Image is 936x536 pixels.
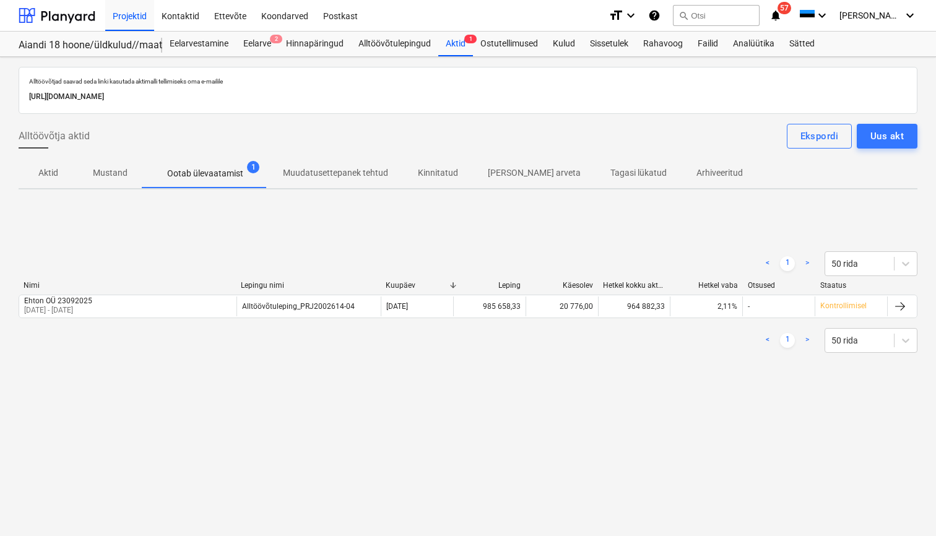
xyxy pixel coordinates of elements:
[748,302,750,311] div: -
[690,32,726,56] a: Failid
[787,124,852,149] button: Ekspordi
[29,90,907,103] p: [URL][DOMAIN_NAME]
[29,77,907,85] p: Alltöövõtjad saavad seda linki kasutada aktimalli tellimiseks oma e-mailile
[815,8,830,23] i: keyboard_arrow_down
[780,256,795,271] a: Page 1 is your current page
[270,35,282,43] span: 2
[839,11,901,20] span: [PERSON_NAME]
[609,8,623,23] i: format_size
[545,32,583,56] a: Kulud
[583,32,636,56] a: Sissetulek
[673,5,760,26] button: Otsi
[473,32,545,56] a: Ostutellimused
[236,32,279,56] div: Eelarve
[648,8,661,23] i: Abikeskus
[675,281,738,290] div: Hetkel vaba
[800,256,815,271] a: Next page
[247,161,259,173] span: 1
[351,32,438,56] a: Alltöövõtulepingud
[33,166,63,179] p: Aktid
[386,281,448,290] div: Kuupäev
[241,281,376,290] div: Lepingu nimi
[800,333,815,348] a: Next page
[24,281,231,290] div: Nimi
[488,166,581,179] p: [PERSON_NAME] arveta
[874,477,936,536] iframe: Chat Widget
[598,296,670,316] div: 964 882,33
[780,333,795,348] a: Page 1 is your current page
[782,32,822,56] a: Sätted
[464,35,477,43] span: 1
[19,39,147,52] div: Aiandi 18 hoone/üldkulud//maatööd (2101944//2101951)
[236,32,279,56] a: Eelarve2
[453,296,526,316] div: 985 658,33
[242,302,355,311] div: Alltöövõtuleping_PRJ2002614-04
[386,302,408,311] div: [DATE]
[93,166,128,179] p: Mustand
[610,166,667,179] p: Tagasi lükatud
[857,124,917,149] button: Uus akt
[438,32,473,56] div: Aktid
[870,128,904,144] div: Uus akt
[458,281,521,290] div: Leping
[678,11,688,20] span: search
[623,8,638,23] i: keyboard_arrow_down
[903,8,917,23] i: keyboard_arrow_down
[760,333,775,348] a: Previous page
[438,32,473,56] a: Aktid1
[696,166,743,179] p: Arhiveeritud
[283,166,388,179] p: Muudatusettepanek tehtud
[778,2,791,14] span: 57
[19,129,90,144] span: Alltöövõtja aktid
[279,32,351,56] a: Hinnapäringud
[526,296,598,316] div: 20 776,00
[748,281,810,290] div: Otsused
[636,32,690,56] a: Rahavoog
[820,281,883,290] div: Staatus
[167,167,243,180] p: Ootab ülevaatamist
[800,128,838,144] div: Ekspordi
[531,281,593,290] div: Käesolev
[769,8,782,23] i: notifications
[760,256,775,271] a: Previous page
[162,32,236,56] a: Eelarvestamine
[603,281,665,290] div: Hetkel kokku akteeritud
[418,166,458,179] p: Kinnitatud
[24,296,92,305] div: Ehton OÜ 23092025
[820,301,867,311] p: Kontrollimisel
[24,305,92,316] p: [DATE] - [DATE]
[726,32,782,56] a: Analüütika
[717,302,737,311] span: 2,11%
